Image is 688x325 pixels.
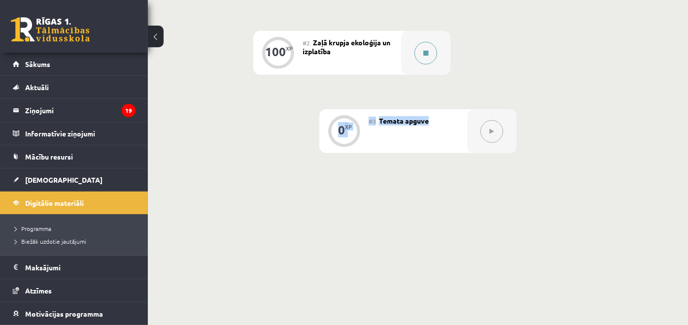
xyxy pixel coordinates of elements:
[25,309,103,318] span: Motivācijas programma
[25,152,73,161] span: Mācību resursi
[25,99,136,122] legend: Ziņojumi
[13,168,136,191] a: [DEMOGRAPHIC_DATA]
[13,76,136,98] a: Aktuāli
[25,256,136,279] legend: Maksājumi
[25,198,84,207] span: Digitālie materiāli
[15,225,51,232] span: Programma
[13,302,136,325] a: Motivācijas programma
[25,83,49,92] span: Aktuāli
[265,47,286,56] div: 100
[13,192,136,214] a: Digitālie materiāli
[13,122,136,145] a: Informatīvie ziņojumi
[369,117,376,125] span: #3
[338,126,345,134] div: 0
[15,224,138,233] a: Programma
[13,145,136,168] a: Mācību resursi
[13,279,136,302] a: Atzīmes
[122,104,136,117] i: 19
[25,60,50,68] span: Sākums
[303,39,310,47] span: #2
[15,237,138,246] a: Biežāk uzdotie jautājumi
[13,256,136,279] a: Maksājumi
[25,122,136,145] legend: Informatīvie ziņojumi
[25,175,103,184] span: [DEMOGRAPHIC_DATA]
[13,99,136,122] a: Ziņojumi19
[303,38,390,56] span: Zaļā krupja ekoloģija un izplatība
[15,237,86,245] span: Biežāk uzdotie jautājumi
[379,116,429,125] span: Temata apguve
[286,46,293,51] div: XP
[345,124,352,130] div: XP
[11,17,90,42] a: Rīgas 1. Tālmācības vidusskola
[13,53,136,75] a: Sākums
[25,286,52,295] span: Atzīmes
